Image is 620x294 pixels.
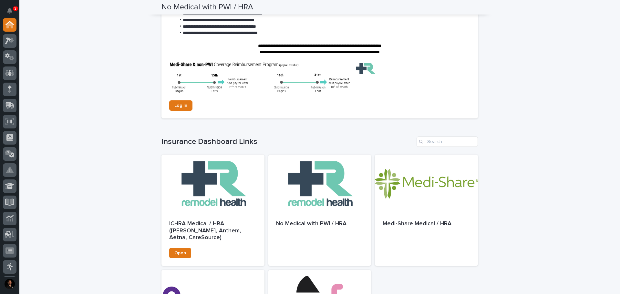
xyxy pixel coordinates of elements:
[174,251,186,255] span: Open
[169,100,192,111] a: Log In
[169,248,191,258] a: Open
[161,155,264,266] a: ICHRA Medical / HRA ([PERSON_NAME], Anthem, Aetna, CareSource)Open
[417,137,478,147] input: Search
[268,155,371,266] a: No Medical with PWI / HRA
[3,4,16,17] button: Notifications
[375,155,478,266] a: Medi-Share Medical / HRA
[383,220,470,228] p: Medi-Share Medical / HRA
[161,3,253,12] h2: No Medical with PWI / HRA
[169,220,257,241] p: ICHRA Medical / HRA ([PERSON_NAME], Anthem, Aetna, CareSource)
[161,137,414,147] h1: Insurance Dashboard Links
[3,277,16,291] button: users-avatar
[8,8,16,18] div: Notifications3
[174,103,187,108] span: Log In
[14,6,16,11] p: 3
[276,220,364,228] p: No Medical with PWI / HRA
